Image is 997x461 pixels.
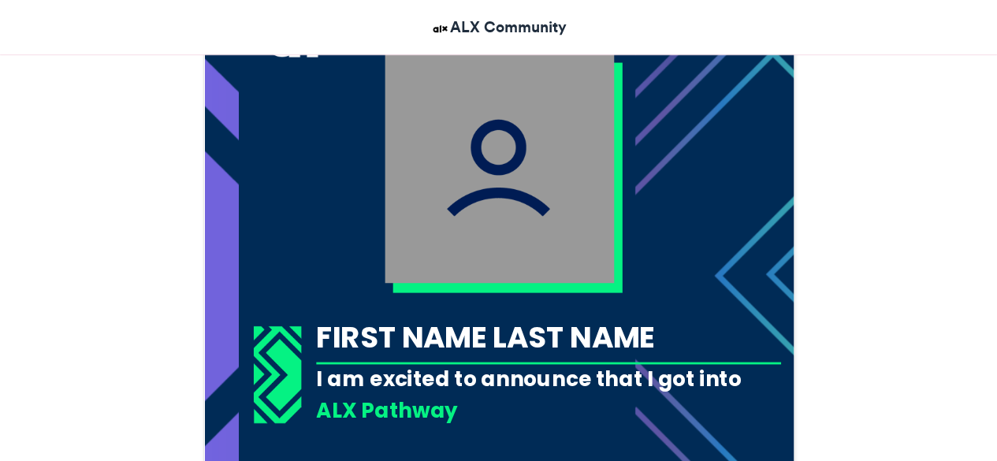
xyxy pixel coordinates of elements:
[253,325,301,423] img: 1718367053.733-03abb1a83a9aadad37b12c69bdb0dc1c60dcbf83.png
[316,316,781,357] div: FIRST NAME LAST NAME
[385,54,614,283] img: user_filled.png
[316,364,781,422] div: I am excited to announce that I got into the
[430,19,450,39] img: ALX Community
[316,396,781,425] div: ALX Pathway
[430,16,567,39] a: ALX Community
